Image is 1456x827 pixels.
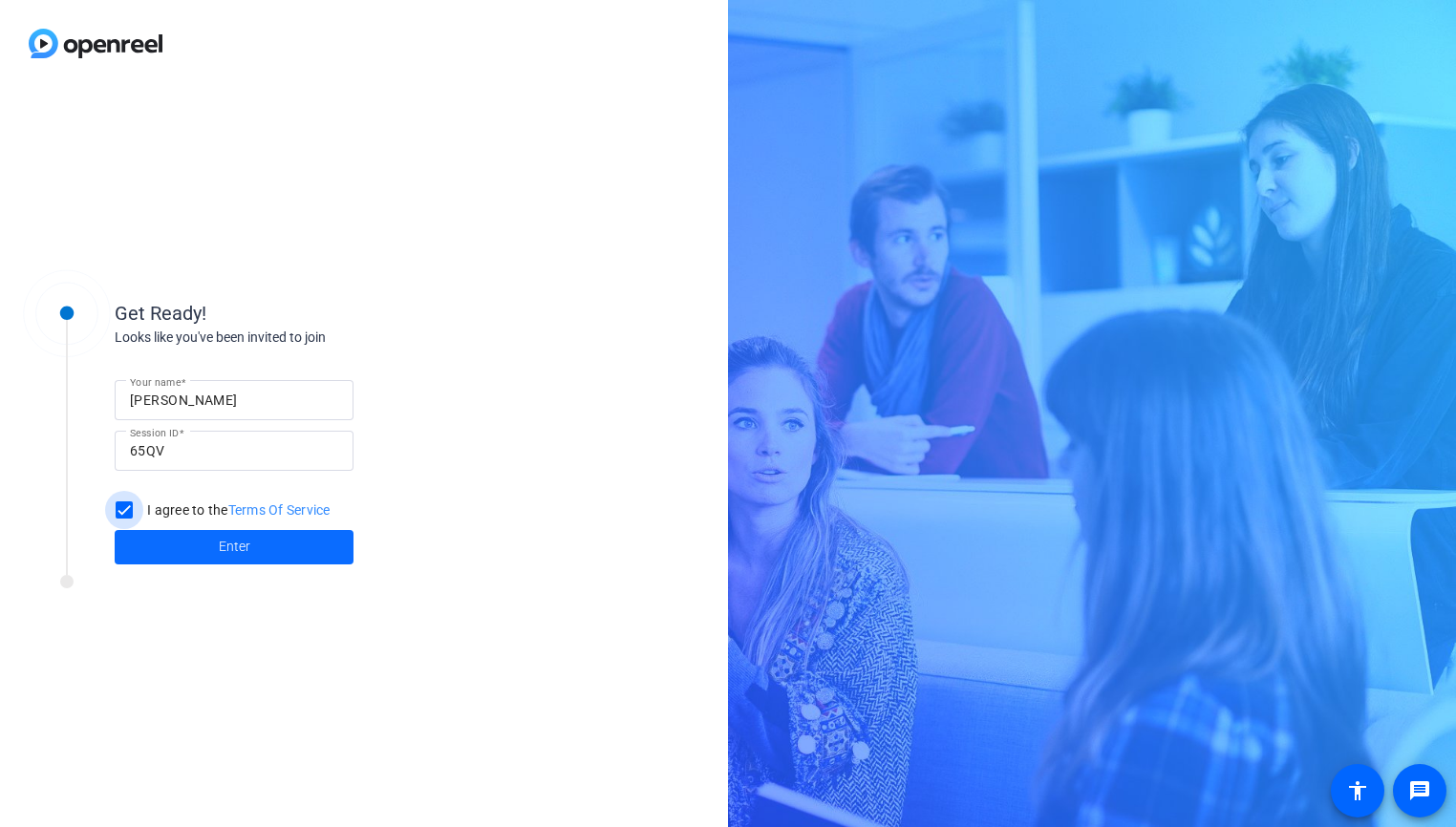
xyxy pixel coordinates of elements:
[1408,779,1431,802] mat-icon: message
[115,530,353,564] button: Enter
[143,500,331,520] label: I agree to the
[115,299,497,328] div: Get Ready!
[219,537,250,557] span: Enter
[1346,779,1369,802] mat-icon: accessibility
[115,328,497,348] div: Looks like you've been invited to join
[130,427,179,438] mat-label: Session ID
[228,502,331,518] a: Terms Of Service
[130,376,181,388] mat-label: Your name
